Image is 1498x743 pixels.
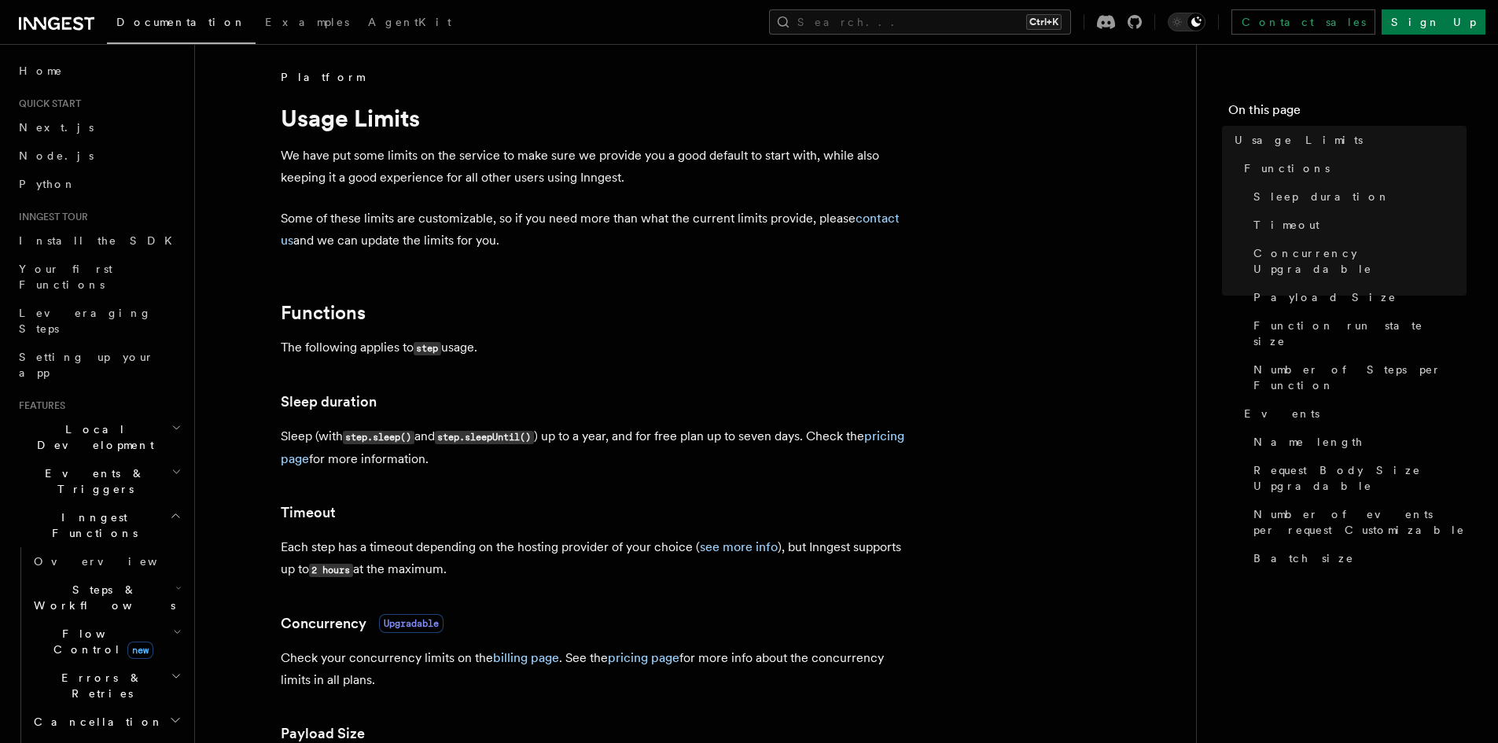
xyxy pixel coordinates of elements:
[1026,14,1062,30] kbd: Ctrl+K
[19,121,94,134] span: Next.js
[493,650,559,665] a: billing page
[28,626,173,657] span: Flow Control
[1228,101,1467,126] h4: On this page
[19,263,112,291] span: Your first Functions
[28,576,185,620] button: Steps & Workflows
[700,539,778,554] a: see more info
[19,63,63,79] span: Home
[28,547,185,576] a: Overview
[1253,506,1467,538] span: Number of events per request Customizable
[13,211,88,223] span: Inngest tour
[435,431,534,444] code: step.sleepUntil()
[1228,126,1467,154] a: Usage Limits
[13,459,185,503] button: Events & Triggers
[281,536,910,581] p: Each step has a timeout depending on the hosting provider of your choice ( ), but Inngest support...
[1244,160,1330,176] span: Functions
[28,708,185,736] button: Cancellation
[281,69,364,85] span: Platform
[13,226,185,255] a: Install the SDK
[359,5,461,42] a: AgentKit
[281,425,910,470] p: Sleep (with and ) up to a year, and for free plan up to seven days. Check the for more information.
[281,145,910,189] p: We have put some limits on the service to make sure we provide you a good default to start with, ...
[1253,550,1354,566] span: Batch size
[28,664,185,708] button: Errors & Retries
[1247,544,1467,572] a: Batch size
[1244,406,1319,421] span: Events
[28,582,175,613] span: Steps & Workflows
[13,142,185,170] a: Node.js
[1253,245,1467,277] span: Concurrency Upgradable
[1253,289,1397,305] span: Payload Size
[1247,456,1467,500] a: Request Body Size Upgradable
[107,5,256,44] a: Documentation
[13,343,185,387] a: Setting up your app
[1253,217,1319,233] span: Timeout
[281,647,910,691] p: Check your concurrency limits on the . See the for more info about the concurrency limits in all ...
[1238,154,1467,182] a: Functions
[1235,132,1363,148] span: Usage Limits
[19,234,182,247] span: Install the SDK
[1247,283,1467,311] a: Payload Size
[281,302,366,324] a: Functions
[116,16,246,28] span: Documentation
[28,620,185,664] button: Flow Controlnew
[281,208,910,252] p: Some of these limits are customizable, so if you need more than what the current limits provide, ...
[28,714,164,730] span: Cancellation
[1247,182,1467,211] a: Sleep duration
[13,113,185,142] a: Next.js
[34,555,196,568] span: Overview
[414,342,441,355] code: step
[1247,500,1467,544] a: Number of events per request Customizable
[1253,462,1467,494] span: Request Body Size Upgradable
[13,465,171,497] span: Events & Triggers
[343,431,414,444] code: step.sleep()
[281,502,336,524] a: Timeout
[1168,13,1205,31] button: Toggle dark mode
[1247,211,1467,239] a: Timeout
[13,255,185,299] a: Your first Functions
[13,421,171,453] span: Local Development
[1247,239,1467,283] a: Concurrency Upgradable
[309,564,353,577] code: 2 hours
[1247,355,1467,399] a: Number of Steps per Function
[281,612,444,634] a: ConcurrencyUpgradable
[368,16,451,28] span: AgentKit
[13,415,185,459] button: Local Development
[13,503,185,547] button: Inngest Functions
[281,337,910,359] p: The following applies to usage.
[13,57,185,85] a: Home
[379,614,444,633] span: Upgradable
[13,170,185,198] a: Python
[1231,9,1375,35] a: Contact sales
[1253,318,1467,349] span: Function run state size
[1253,434,1364,450] span: Name length
[13,509,170,541] span: Inngest Functions
[127,642,153,659] span: new
[1253,362,1467,393] span: Number of Steps per Function
[769,9,1071,35] button: Search...Ctrl+K
[1238,399,1467,428] a: Events
[256,5,359,42] a: Examples
[28,670,171,701] span: Errors & Retries
[1382,9,1485,35] a: Sign Up
[281,391,377,413] a: Sleep duration
[19,178,76,190] span: Python
[19,307,152,335] span: Leveraging Steps
[13,399,65,412] span: Features
[1247,428,1467,456] a: Name length
[13,299,185,343] a: Leveraging Steps
[13,97,81,110] span: Quick start
[1253,189,1390,204] span: Sleep duration
[1247,311,1467,355] a: Function run state size
[265,16,349,28] span: Examples
[19,149,94,162] span: Node.js
[281,104,910,132] h1: Usage Limits
[608,650,679,665] a: pricing page
[19,351,154,379] span: Setting up your app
